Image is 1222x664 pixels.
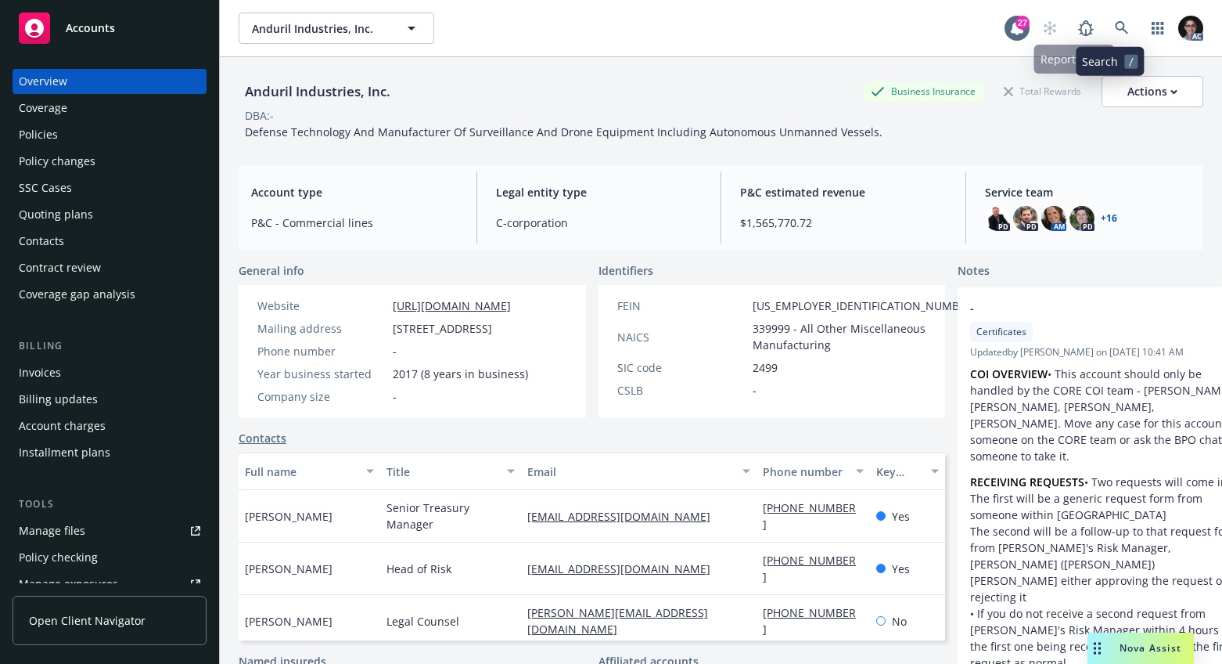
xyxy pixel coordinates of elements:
[239,453,380,490] button: Full name
[19,69,67,94] div: Overview
[386,561,451,577] span: Head of Risk
[245,464,357,480] div: Full name
[617,298,746,314] div: FEIN
[598,262,653,279] span: Identifiers
[239,13,434,44] button: Anduril Industries, Inc.
[19,255,101,280] div: Contract review
[757,453,869,490] button: Phone number
[617,329,746,345] div: NAICS
[386,613,459,630] span: Legal Counsel
[617,359,746,376] div: SIC code
[1069,206,1094,231] img: photo
[252,20,387,37] span: Anduril Industries, Inc.
[245,613,332,630] span: [PERSON_NAME]
[876,464,922,480] div: Key contact
[996,81,1089,101] div: Total Rewards
[892,561,910,577] span: Yes
[527,464,733,480] div: Email
[763,605,856,637] a: [PHONE_NUMBER]
[239,262,304,279] span: General info
[13,545,207,570] a: Policy checking
[257,366,386,382] div: Year business started
[19,96,67,121] div: Coverage
[393,320,492,337] span: [STREET_ADDRESS]
[13,338,207,354] div: Billing
[13,496,207,512] div: Tools
[393,298,511,313] a: [URL][DOMAIN_NAME]
[19,545,98,570] div: Policy checking
[13,96,207,121] a: Coverage
[19,122,58,147] div: Policies
[1087,633,1107,664] div: Drag to move
[19,149,95,174] div: Policy changes
[245,561,332,577] span: [PERSON_NAME]
[29,612,146,629] span: Open Client Navigator
[763,553,856,584] a: [PHONE_NUMBER]
[1106,13,1138,44] a: Search
[19,440,110,465] div: Installment plans
[763,464,846,480] div: Phone number
[13,572,207,597] a: Manage exposures
[13,229,207,254] a: Contacts
[617,382,746,399] div: CSLB
[1013,206,1038,231] img: photo
[257,343,386,359] div: Phone number
[496,215,703,231] span: C-corporation
[863,81,983,101] div: Business Insurance
[1142,13,1173,44] a: Switch app
[13,122,207,147] a: Policies
[245,508,332,525] span: [PERSON_NAME]
[1101,214,1117,223] a: +16
[753,298,976,314] span: [US_EMPLOYER_IDENTIFICATION_NUMBER]
[251,215,458,231] span: P&C - Commercial lines
[1102,76,1203,107] button: Actions
[13,518,207,543] a: Manage files
[496,184,703,200] span: Legal entity type
[386,464,498,480] div: Title
[66,22,115,34] span: Accounts
[958,262,990,281] span: Notes
[892,613,907,630] span: No
[985,184,1191,200] span: Service team
[19,387,98,412] div: Billing updates
[393,388,397,405] span: -
[740,215,947,231] span: $1,565,770.72
[763,500,856,532] a: [PHONE_NUMBER]
[1070,13,1102,44] a: Report a Bug
[970,300,1202,316] span: -
[386,500,516,532] span: Senior Treasury Manager
[527,605,708,637] a: [PERSON_NAME][EMAIL_ADDRESS][DOMAIN_NAME]
[13,360,207,385] a: Invoices
[976,325,1026,339] span: Certificates
[1178,16,1203,41] img: photo
[1127,77,1177,106] div: Actions
[13,202,207,227] a: Quoting plans
[753,320,976,353] span: 339999 - All Other Miscellaneous Manufacturing
[13,175,207,200] a: SSC Cases
[1087,633,1194,664] button: Nova Assist
[527,561,723,576] a: [EMAIL_ADDRESS][DOMAIN_NAME]
[970,366,1048,381] strong: COI OVERVIEW
[521,453,757,490] button: Email
[1015,16,1030,30] div: 27
[527,509,723,524] a: [EMAIL_ADDRESS][DOMAIN_NAME]
[19,572,118,597] div: Manage exposures
[19,202,93,227] div: Quoting plans
[13,440,207,465] a: Installment plans
[985,206,1010,231] img: photo
[892,508,910,525] span: Yes
[19,360,61,385] div: Invoices
[257,320,386,337] div: Mailing address
[239,81,397,102] div: Anduril Industries, Inc.
[1120,641,1181,655] span: Nova Assist
[13,282,207,307] a: Coverage gap analysis
[753,359,778,376] span: 2499
[19,175,72,200] div: SSC Cases
[13,69,207,94] a: Overview
[1041,206,1066,231] img: photo
[251,184,458,200] span: Account type
[753,382,757,399] span: -
[239,430,286,446] a: Contacts
[13,255,207,280] a: Contract review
